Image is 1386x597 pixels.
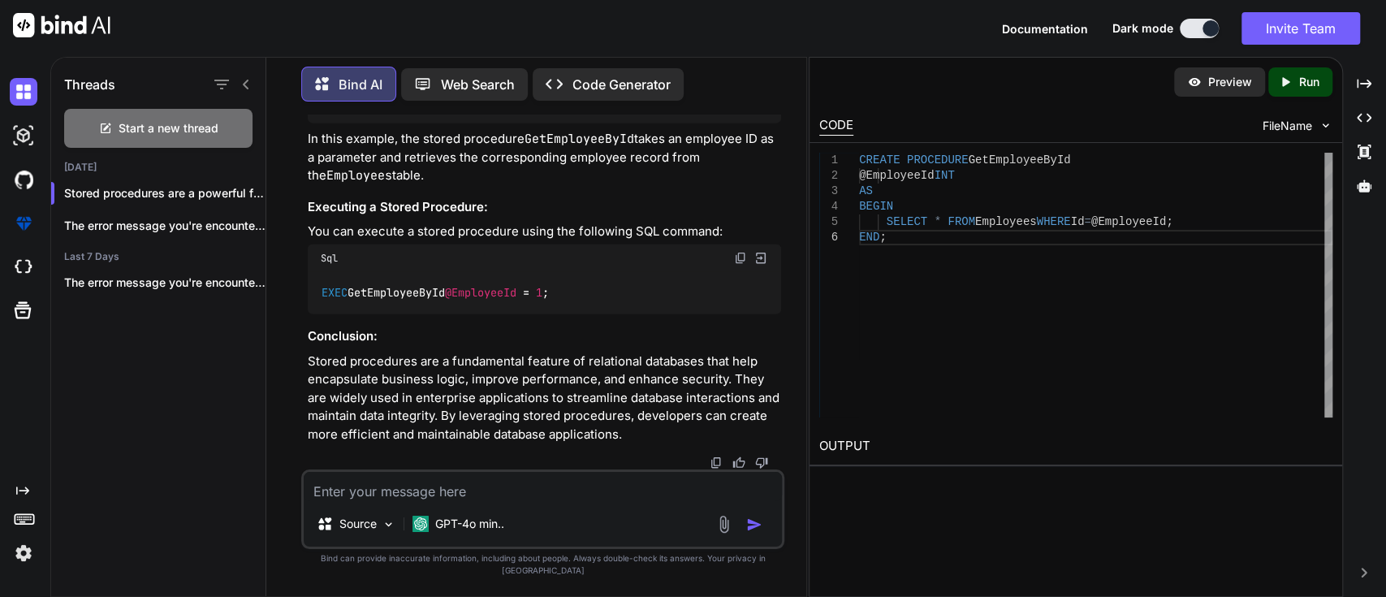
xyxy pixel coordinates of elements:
span: Id [1070,215,1084,228]
span: @EmployeeId [1090,215,1165,228]
code: GetEmployeeById ; [321,284,551,301]
span: EXEC [322,286,348,301]
div: 1 [819,153,838,168]
img: like [732,456,745,469]
div: 2 [819,168,838,184]
span: WHERE [1036,215,1070,228]
p: In this example, the stored procedure takes an employee ID as a parameter and retrieves the corre... [308,130,781,185]
h3: Conclusion: [308,327,781,346]
img: attachment [715,515,733,534]
span: PROCEDURE [907,154,969,167]
span: ; [1166,215,1172,228]
div: 4 [819,199,838,214]
img: Bind AI [13,13,110,37]
img: Pick Models [382,517,395,531]
span: GetEmployeeById [968,154,1070,167]
code: Employees [326,167,392,184]
h2: [DATE] [51,161,266,174]
p: Run [1299,74,1319,90]
p: The error message you're encountering indicates that... [64,275,266,291]
img: chevron down [1319,119,1332,132]
img: copy [734,252,747,265]
span: END [859,231,879,244]
img: settings [10,539,37,567]
img: Open in Browser [753,251,768,266]
span: @EmployeeId [859,169,934,182]
span: Start a new thread [119,120,218,136]
p: Code Generator [572,75,671,94]
img: GPT-4o mini [412,516,429,532]
span: AS [859,184,873,197]
img: dislike [755,456,768,469]
code: GetEmployeeById [525,131,634,147]
img: cloudideIcon [10,253,37,281]
img: icon [746,517,762,533]
h1: Threads [64,75,115,94]
img: copy [710,456,723,469]
div: CODE [819,116,853,136]
img: githubDark [10,166,37,193]
button: Invite Team [1241,12,1360,45]
span: BEGIN [859,200,893,213]
img: preview [1187,75,1202,89]
p: Preview [1208,74,1252,90]
h3: Executing a Stored Procedure: [308,198,781,217]
h2: OUTPUT [810,427,1342,465]
span: @EmployeeId [445,286,516,301]
span: FROM [948,215,975,228]
span: = [1084,215,1090,228]
h2: Last 7 Days [51,250,266,263]
p: The error message you're encountering in... [64,218,266,234]
span: Sql [321,252,338,265]
p: Stored procedures are a powerful feature... [64,185,266,201]
span: CREATE [859,154,900,167]
span: SELECT [886,215,926,228]
span: ; [879,231,886,244]
span: FileName [1263,118,1312,134]
span: INT [934,169,954,182]
div: 6 [819,230,838,245]
div: 3 [819,184,838,199]
div: 5 [819,214,838,230]
img: darkChat [10,78,37,106]
p: Stored procedures are a fundamental feature of relational databases that help encapsulate busines... [308,353,781,444]
span: 1 [536,286,542,301]
img: premium [10,210,37,237]
span: Employees [975,215,1037,228]
p: GPT-4o min.. [435,516,504,532]
img: darkAi-studio [10,122,37,149]
p: Source [339,516,377,532]
p: Bind AI [339,75,382,94]
button: Documentation [1002,20,1088,37]
span: Documentation [1002,22,1088,36]
span: Dark mode [1112,20,1173,37]
span: = [523,286,529,301]
p: Bind can provide inaccurate information, including about people. Always double-check its answers.... [301,552,784,577]
p: Web Search [441,75,515,94]
p: You can execute a stored procedure using the following SQL command: [308,223,781,241]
